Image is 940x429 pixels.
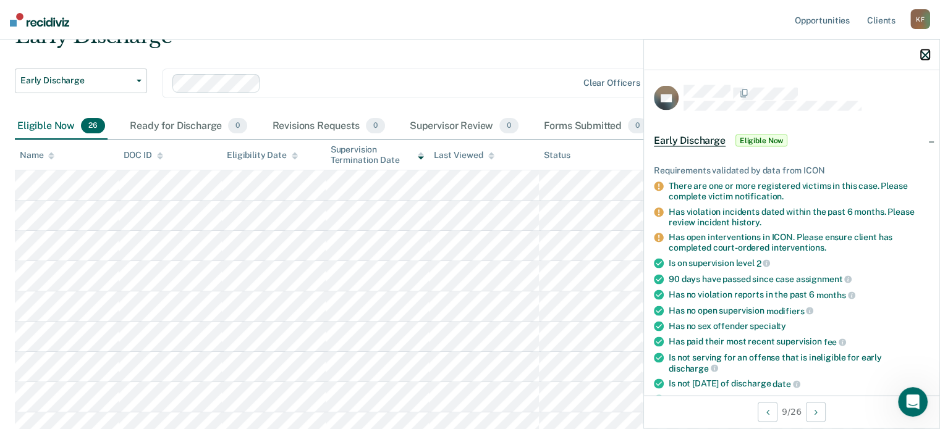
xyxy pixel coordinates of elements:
div: Supervisor Review [407,113,522,140]
div: Requirements validated by data from ICON [654,165,929,176]
div: K F [910,9,930,29]
span: Eligible Now [735,135,788,147]
div: 90 days have passed since case [669,273,929,285]
span: 0 [628,118,647,134]
span: Early Discharge [654,135,726,147]
div: Clear officers [583,78,640,88]
span: months [816,289,855,299]
span: 26 [81,118,105,134]
span: discharge [669,363,718,373]
span: date [773,379,800,389]
span: assignment [796,274,852,284]
div: Eligible Now [15,113,108,140]
div: Last Viewed [434,150,494,160]
div: Has no violation reports in the past 6 [669,289,929,301]
img: Recidiviz [10,13,69,27]
iframe: Intercom live chat [898,387,928,417]
span: specialty [750,321,786,331]
div: Is not [DATE] of discharge [669,378,929,389]
span: 0 [228,118,247,134]
div: Supervision Termination Date [331,144,425,165]
div: Eligibility Date [227,150,298,160]
span: fee [824,337,846,347]
div: Ready for Discharge [127,113,250,140]
div: Forms Submitted [541,113,650,140]
div: Name [20,150,54,160]
div: Has no open supervision [669,305,929,316]
div: Is on supervision level [669,257,929,269]
div: Early DischargeEligible Now [644,121,939,160]
span: 0 [499,118,519,134]
div: Has open interventions in ICON. Please ensure client has completed court-ordered interventions. [669,232,929,253]
div: Is not serving for an offense that is ineligible for early [669,352,929,373]
div: Has no sex offender [669,321,929,331]
div: DNA is not required to be collected or uploaded to [669,394,929,404]
span: Early Discharge [20,75,132,86]
span: CODIS [868,394,894,404]
div: Revisions Requests [269,113,387,140]
div: Has violation incidents dated within the past 6 months. Please review incident history. [669,206,929,227]
div: DOC ID [124,150,163,160]
span: 0 [366,118,385,134]
div: There are one or more registered victims in this case. Please complete victim notification. [669,181,929,202]
div: Has paid their most recent supervision [669,336,929,348]
div: 9 / 26 [644,395,939,428]
span: 2 [756,258,771,268]
button: Next Opportunity [806,402,826,422]
span: modifiers [766,306,814,315]
div: Status [544,150,570,160]
div: Early Discharge [15,23,720,59]
button: Previous Opportunity [758,402,777,422]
